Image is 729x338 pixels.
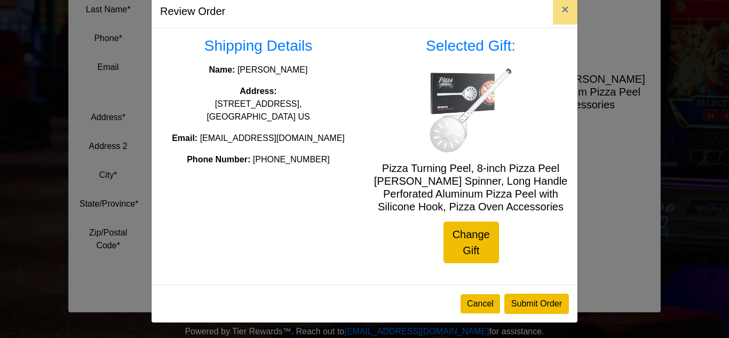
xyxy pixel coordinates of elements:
[207,99,310,121] span: [STREET_ADDRESS], [GEOGRAPHIC_DATA] US
[428,68,513,153] img: Pizza Turning Peel, 8-inch Pizza Peel Turner Spinner, Long Handle Perforated Aluminum Pizza Peel ...
[172,133,197,143] strong: Email:
[209,65,235,74] strong: Name:
[461,294,500,313] button: Cancel
[240,87,276,96] strong: Address:
[443,222,499,263] a: Change Gift
[504,294,569,314] button: Submit Order
[373,162,569,213] h5: Pizza Turning Peel, 8-inch Pizza Peel [PERSON_NAME] Spinner, Long Handle Perforated Aluminum Pizz...
[253,155,330,164] span: [PHONE_NUMBER]
[160,3,225,19] h5: Review Order
[160,37,356,55] h3: Shipping Details
[237,65,308,74] span: [PERSON_NAME]
[373,37,569,55] h3: Selected Gift:
[561,2,569,17] span: ×
[187,155,250,164] strong: Phone Number:
[200,133,345,143] span: [EMAIL_ADDRESS][DOMAIN_NAME]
